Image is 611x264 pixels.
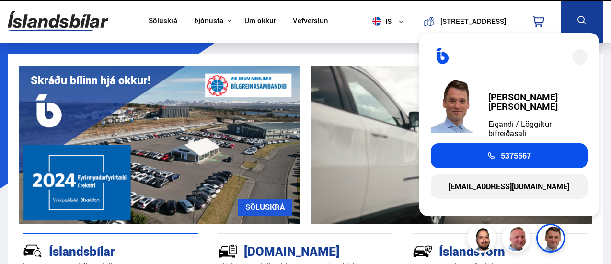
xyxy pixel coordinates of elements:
[8,6,108,37] img: G0Ugv5HjCgRt.svg
[149,16,177,26] a: Söluskrá
[503,225,532,254] img: siFngHWaQ9KaOqBr.png
[488,92,588,111] div: [PERSON_NAME] [PERSON_NAME]
[413,241,433,261] img: -Svtn6bYgwAsiwNX.svg
[417,8,515,35] a: [STREET_ADDRESS]
[23,241,43,261] img: JRvxyua_JYH6wB4c.svg
[488,120,588,138] div: Eigandi / Löggiltur bifreiðasali
[438,17,508,25] button: [STREET_ADDRESS]
[372,17,381,26] img: svg+xml;base64,PHN2ZyB4bWxucz0iaHR0cDovL3d3dy53My5vcmcvMjAwMC9zdmciIHdpZHRoPSI1MTIiIGhlaWdodD0iNT...
[369,17,392,26] span: is
[431,143,588,168] a: 5375567
[431,78,479,133] img: FbJEzSuNWCJXmdc-.webp
[19,66,300,224] img: eKx6w-_Home_640_.png
[218,241,238,261] img: tr5P-W3DuiFaO7aO.svg
[238,199,292,216] a: SÖLUSKRÁ
[194,16,223,25] button: Þjónusta
[31,74,150,87] h1: Skráðu bílinn hjá okkur!
[413,242,554,259] div: Íslandsvörn
[23,242,164,259] div: Íslandsbílar
[293,16,328,26] a: Vefverslun
[469,225,497,254] img: nhp88E3Fdnt1Opn2.png
[501,151,531,160] span: 5375567
[431,174,588,199] a: [EMAIL_ADDRESS][DOMAIN_NAME]
[538,225,566,254] img: FbJEzSuNWCJXmdc-.webp
[369,7,412,35] button: is
[244,16,276,26] a: Um okkur
[218,242,359,259] div: [DOMAIN_NAME]
[572,49,588,65] div: close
